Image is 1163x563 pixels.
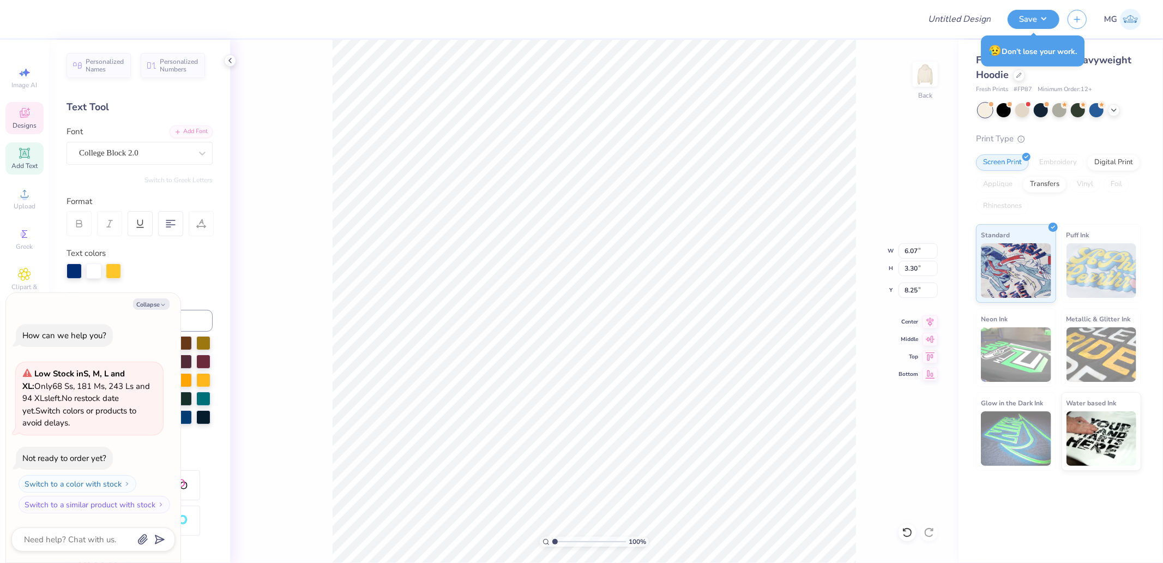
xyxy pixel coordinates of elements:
[1066,313,1131,325] span: Metallic & Glitter Ink
[1066,411,1137,466] img: Water based Ink
[16,242,33,251] span: Greek
[629,537,646,547] span: 100 %
[11,161,38,170] span: Add Text
[5,283,44,300] span: Clipart & logos
[899,353,918,361] span: Top
[1104,13,1117,26] span: MG
[976,198,1029,214] div: Rhinestones
[981,313,1008,325] span: Neon Ink
[899,318,918,326] span: Center
[1087,154,1140,171] div: Digital Print
[976,133,1141,145] div: Print Type
[22,368,125,392] strong: Low Stock in S, M, L and XL :
[981,397,1043,409] span: Glow in the Dark Ink
[19,475,136,493] button: Switch to a color with stock
[67,100,213,115] div: Text Tool
[1066,229,1089,241] span: Puff Ink
[976,53,1131,81] span: Fresh Prints Boston Heavyweight Hoodie
[1023,176,1066,193] div: Transfers
[981,243,1051,298] img: Standard
[989,44,1002,58] span: 😥
[981,327,1051,382] img: Neon Ink
[1038,85,1092,94] span: Minimum Order: 12 +
[976,85,1008,94] span: Fresh Prints
[1066,243,1137,298] img: Puff Ink
[919,8,999,30] input: Untitled Design
[1104,9,1141,30] a: MG
[1008,10,1059,29] button: Save
[12,81,38,89] span: Image AI
[1066,397,1117,409] span: Water based Ink
[1014,85,1032,94] span: # FP87
[918,91,932,100] div: Back
[133,298,170,310] button: Collapse
[981,411,1051,466] img: Glow in the Dark Ink
[1070,176,1100,193] div: Vinyl
[1120,9,1141,30] img: Michael Galon
[1104,176,1129,193] div: Foil
[124,481,130,487] img: Switch to a color with stock
[19,496,170,513] button: Switch to a similar product with stock
[170,125,213,138] div: Add Font
[1066,327,1137,382] img: Metallic & Glitter Ink
[22,368,150,428] span: Only 68 Ss, 181 Ms, 243 Ls and 94 XLs left. Switch colors or products to avoid delays.
[22,330,106,341] div: How can we help you?
[981,35,1084,67] div: Don’t lose your work.
[1032,154,1084,171] div: Embroidery
[144,176,213,184] button: Switch to Greek Letters
[67,290,213,302] div: Color
[160,58,198,73] span: Personalized Numbers
[67,247,106,260] label: Text colors
[86,58,124,73] span: Personalized Names
[981,229,1010,241] span: Standard
[899,370,918,378] span: Bottom
[22,453,106,464] div: Not ready to order yet?
[899,336,918,343] span: Middle
[13,121,37,130] span: Designs
[976,176,1020,193] div: Applique
[158,501,164,508] img: Switch to a similar product with stock
[914,63,936,85] img: Back
[67,125,83,138] label: Font
[22,393,119,416] span: No restock date yet.
[67,195,214,208] div: Format
[976,154,1029,171] div: Screen Print
[14,202,35,211] span: Upload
